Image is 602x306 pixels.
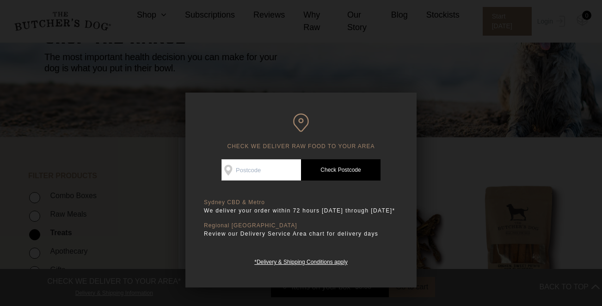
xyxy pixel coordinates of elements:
[204,206,398,215] p: We deliver your order within 72 hours [DATE] through [DATE]*
[254,256,347,265] a: *Delivery & Shipping Conditions apply
[221,159,301,181] input: Postcode
[204,199,398,206] p: Sydney CBD & Metro
[204,113,398,150] h6: CHECK WE DELIVER RAW FOOD TO YOUR AREA
[204,229,398,238] p: Review our Delivery Service Area chart for delivery days
[204,222,398,229] p: Regional [GEOGRAPHIC_DATA]
[301,159,381,181] a: Check Postcode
